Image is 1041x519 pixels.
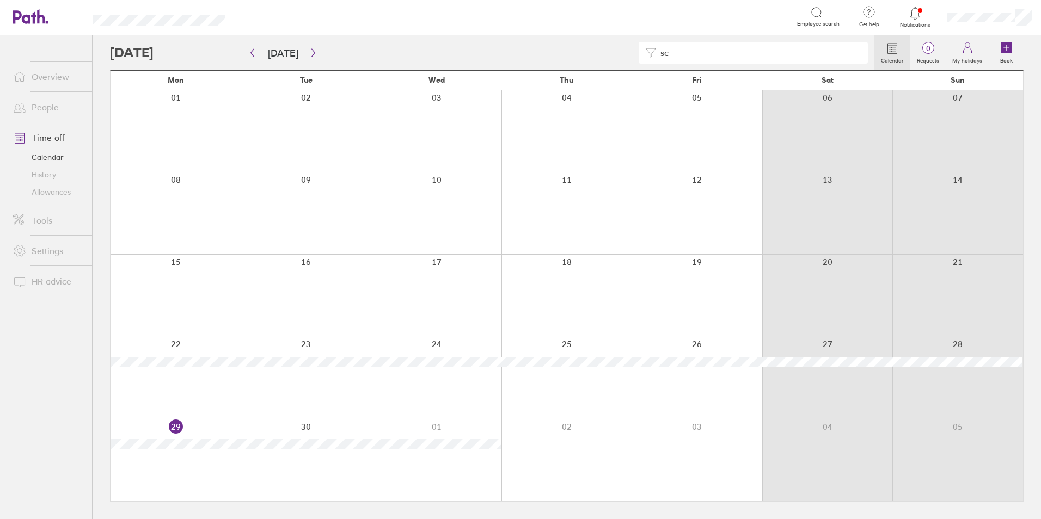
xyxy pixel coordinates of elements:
label: My holidays [946,54,989,64]
span: Tue [300,76,313,84]
a: Settings [4,240,92,262]
span: Wed [428,76,445,84]
span: Sun [951,76,965,84]
a: Calendar [4,149,92,166]
a: People [4,96,92,118]
a: Calendar [874,35,910,70]
a: Book [989,35,1024,70]
span: Mon [168,76,184,84]
span: Sat [822,76,834,84]
label: Calendar [874,54,910,64]
span: Employee search [797,21,840,27]
button: [DATE] [259,44,307,62]
a: HR advice [4,270,92,292]
a: My holidays [946,35,989,70]
input: Filter by employee [656,42,861,63]
label: Requests [910,54,946,64]
a: Time off [4,127,92,149]
a: History [4,166,92,183]
a: Allowances [4,183,92,201]
span: Get help [852,21,887,28]
span: Notifications [898,22,933,28]
span: 0 [910,44,946,53]
label: Book [994,54,1019,64]
span: Thu [560,76,573,84]
a: Notifications [898,5,933,28]
div: Search [255,11,283,21]
a: 0Requests [910,35,946,70]
span: Fri [692,76,702,84]
a: Overview [4,66,92,88]
a: Tools [4,209,92,231]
